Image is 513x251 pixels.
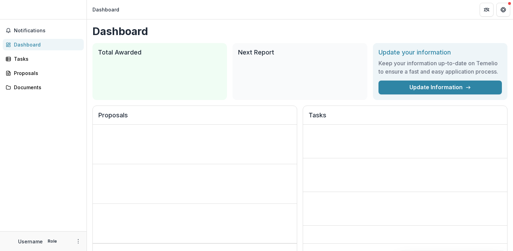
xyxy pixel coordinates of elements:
button: Notifications [3,25,84,36]
a: Tasks [3,53,84,65]
div: Documents [14,84,78,91]
a: Documents [3,82,84,93]
h2: Proposals [98,111,291,125]
button: Partners [480,3,494,17]
div: Dashboard [14,41,78,48]
h2: Next Report [238,49,361,56]
a: Proposals [3,67,84,79]
h2: Total Awarded [98,49,221,56]
h2: Update your information [378,49,502,56]
span: Notifications [14,28,81,34]
p: Role [46,238,59,244]
a: Update Information [378,81,502,94]
div: Tasks [14,55,78,62]
h2: Tasks [309,111,502,125]
button: Get Help [496,3,510,17]
div: Proposals [14,69,78,77]
div: Dashboard [92,6,119,13]
h1: Dashboard [92,25,507,37]
p: Username [18,238,43,245]
button: More [74,237,82,245]
a: Dashboard [3,39,84,50]
h3: Keep your information up-to-date on Temelio to ensure a fast and easy application process. [378,59,502,76]
nav: breadcrumb [90,5,122,15]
